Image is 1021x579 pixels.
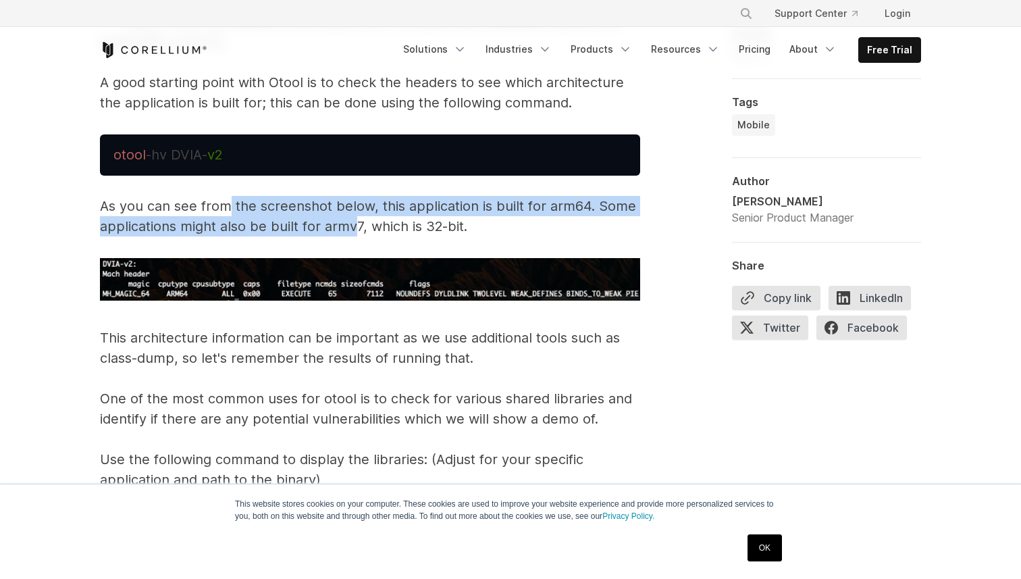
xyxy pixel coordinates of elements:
a: Support Center [764,1,868,26]
a: Solutions [395,37,475,61]
a: Twitter [732,316,816,345]
a: OK [748,534,782,561]
div: Navigation Menu [395,37,921,63]
a: Facebook [816,316,915,345]
a: Privacy Policy. [602,511,654,521]
div: Navigation Menu [723,1,921,26]
button: Search [734,1,758,26]
span: LinkedIn [829,286,911,310]
span: -hv DVIA- [146,147,207,163]
span: Mobile [737,118,770,132]
a: Industries [477,37,560,61]
span: v2 [207,147,222,163]
a: Login [874,1,921,26]
p: As you can see from the screenshot below, this application is built for arm64. Some applications ... [100,196,640,236]
a: LinkedIn [829,286,919,316]
div: Share [732,259,921,272]
div: Author [732,174,921,188]
span: Twitter [732,316,808,340]
div: Senior Product Manager [732,209,854,226]
a: Pricing [731,37,779,61]
img: image-png-Feb-23-2023-04-25-04-5245-PM.png [100,258,640,301]
a: About [781,37,845,61]
span: Facebook [816,316,907,340]
p: This website stores cookies on your computer. These cookies are used to improve your website expe... [235,498,786,522]
span: otool [113,147,146,163]
p: This architecture information can be important as we use additional tools such as class-dump, so ... [100,328,640,490]
div: Tags [732,95,921,109]
div: [PERSON_NAME] [732,193,854,209]
a: Resources [643,37,728,61]
a: Mobile [732,114,775,136]
a: Corellium Home [100,42,207,58]
a: Free Trial [859,38,920,62]
a: Products [562,37,640,61]
button: Copy link [732,286,820,310]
